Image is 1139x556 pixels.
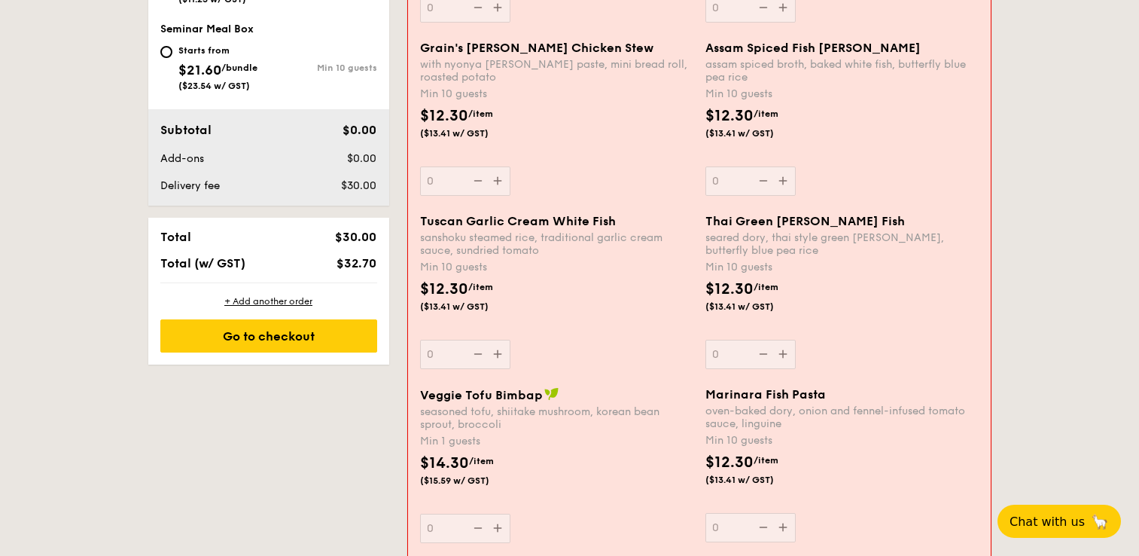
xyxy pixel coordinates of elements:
div: with nyonya [PERSON_NAME] paste, mini bread roll, roasted potato [420,58,693,84]
span: /item [754,455,778,466]
span: ($23.54 w/ GST) [178,81,250,91]
span: $14.30 [420,454,469,472]
div: Min 1 guests [420,434,693,449]
span: $12.30 [420,107,468,125]
span: $0.00 [347,152,376,165]
span: $32.70 [337,256,376,270]
span: Add-ons [160,152,204,165]
div: + Add another order [160,295,377,307]
span: $30.00 [335,230,376,244]
div: Min 10 guests [420,260,693,275]
div: seasoned tofu, shiitake mushroom, korean bean sprout, broccoli [420,405,693,431]
div: Min 10 guests [705,87,979,102]
div: Starts from [178,44,257,57]
span: /bundle [221,63,257,73]
div: assam spiced broth, baked white fish, butterfly blue pea rice [705,58,979,84]
span: ($13.41 w/ GST) [705,474,808,486]
span: ($15.59 w/ GST) [420,475,522,487]
span: Total [160,230,191,244]
span: $12.30 [705,454,754,472]
span: ($13.41 w/ GST) [420,301,522,313]
div: oven-baked dory, onion and fennel-infused tomato sauce, linguine [705,405,979,430]
div: sanshoku steamed rice, traditional garlic cream sauce, sundried tomato [420,231,693,257]
span: Tuscan Garlic Cream White Fish [420,214,616,228]
span: /item [754,282,778,292]
span: ($13.41 w/ GST) [705,127,808,139]
div: Min 10 guests [269,63,377,73]
span: Delivery fee [160,179,220,192]
input: Starts from$21.60/bundle($23.54 w/ GST)Min 10 guests [160,46,172,58]
img: icon-vegan.f8ff3823.svg [544,387,559,401]
span: /item [754,108,778,119]
span: Total (w/ GST) [160,256,245,270]
span: Subtotal [160,123,212,137]
span: $12.30 [705,280,754,298]
span: Assam Spiced Fish [PERSON_NAME] [705,41,921,55]
button: Chat with us🦙 [997,505,1121,538]
div: Min 10 guests [420,87,693,102]
span: $12.30 [705,107,754,125]
div: Min 10 guests [705,433,979,448]
span: $21.60 [178,62,221,78]
span: $0.00 [343,123,376,137]
span: /item [469,456,494,466]
span: Chat with us [1010,515,1085,529]
div: Min 10 guests [705,260,979,275]
div: seared dory, thai style green [PERSON_NAME], butterfly blue pea rice [705,231,979,257]
span: Veggie Tofu Bimbap [420,388,543,402]
span: $30.00 [341,179,376,192]
span: Seminar Meal Box [160,23,254,35]
span: ($13.41 w/ GST) [420,127,522,139]
span: ($13.41 w/ GST) [705,301,808,313]
div: Go to checkout [160,319,377,353]
span: /item [468,108,493,119]
span: $12.30 [420,280,468,298]
span: 🦙 [1091,513,1109,530]
span: Grain's [PERSON_NAME] Chicken Stew [420,41,653,55]
span: Marinara Fish Pasta [705,387,826,402]
span: Thai Green [PERSON_NAME] Fish [705,214,905,228]
span: /item [468,282,493,292]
